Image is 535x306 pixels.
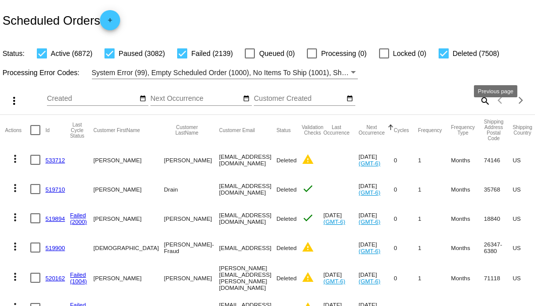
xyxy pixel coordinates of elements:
[418,174,451,204] mat-cell: 1
[324,278,345,284] a: (GMT-6)
[119,47,165,59] span: Paused (3082)
[3,49,25,57] span: Status:
[484,119,504,141] button: Change sorting for ShippingPostcode
[324,262,359,293] mat-cell: [DATE]
[359,189,381,196] a: (GMT-6)
[219,233,277,262] mat-cell: [EMAIL_ADDRESS]
[359,145,394,174] mat-cell: [DATE]
[418,127,442,133] button: Change sorting for Frequency
[93,145,164,174] mat-cell: [PERSON_NAME]
[359,160,381,166] a: (GMT-6)
[394,174,418,204] mat-cell: 0
[219,204,277,233] mat-cell: [EMAIL_ADDRESS][DOMAIN_NAME]
[243,95,250,103] mat-icon: date_range
[51,47,92,59] span: Active (6872)
[93,127,140,133] button: Change sorting for CustomerFirstName
[259,47,295,59] span: Queued (0)
[8,95,20,107] mat-icon: more_vert
[164,262,219,293] mat-cell: [PERSON_NAME]
[451,125,474,136] button: Change sorting for FrequencyType
[45,127,49,133] button: Change sorting for Id
[302,115,324,145] mat-header-cell: Validation Checks
[394,233,418,262] mat-cell: 0
[70,212,86,218] a: Failed
[491,90,511,110] button: Previous page
[324,204,359,233] mat-cell: [DATE]
[277,215,297,222] span: Deleted
[418,204,451,233] mat-cell: 1
[484,145,513,174] mat-cell: 74146
[164,204,219,233] mat-cell: [PERSON_NAME]
[394,145,418,174] mat-cell: 0
[70,271,86,278] a: Failed
[45,215,65,222] a: 519894
[277,186,297,193] span: Deleted
[191,47,233,59] span: Failed (2139)
[254,95,345,103] input: Customer Created
[302,182,314,195] mat-icon: check
[277,157,297,163] span: Deleted
[9,153,21,165] mat-icon: more_vert
[70,122,84,139] button: Change sorting for LastProcessingCycleId
[359,262,394,293] mat-cell: [DATE]
[45,186,65,193] a: 519710
[394,262,418,293] mat-cell: 0
[359,125,385,136] button: Change sorting for NextOccurrenceUtc
[104,17,116,29] mat-icon: add
[45,244,65,251] a: 519900
[5,115,30,145] mat-header-cell: Actions
[511,90,531,110] button: Next page
[3,69,80,77] span: Processing Error Codes:
[418,233,451,262] mat-cell: 1
[324,218,345,225] a: (GMT-6)
[451,204,484,233] mat-cell: Months
[321,47,366,59] span: Processing (0)
[302,241,314,253] mat-icon: warning
[9,271,21,283] mat-icon: more_vert
[3,10,120,30] h2: Scheduled Orders
[93,204,164,233] mat-cell: [PERSON_NAME]
[359,233,394,262] mat-cell: [DATE]
[302,212,314,224] mat-icon: check
[394,204,418,233] mat-cell: 0
[277,275,297,281] span: Deleted
[139,95,146,103] mat-icon: date_range
[70,278,87,284] a: (1004)
[393,47,426,59] span: Locked (0)
[451,145,484,174] mat-cell: Months
[164,145,219,174] mat-cell: [PERSON_NAME]
[164,233,219,262] mat-cell: [PERSON_NAME]- Fraud
[150,95,241,103] input: Next Occurrence
[302,153,314,165] mat-icon: warning
[513,125,532,136] button: Change sorting for ShippingCountry
[93,262,164,293] mat-cell: [PERSON_NAME]
[164,174,219,204] mat-cell: Drain
[9,182,21,194] mat-icon: more_vert
[451,174,484,204] mat-cell: Months
[484,233,513,262] mat-cell: 26347-6380
[9,211,21,223] mat-icon: more_vert
[219,145,277,174] mat-cell: [EMAIL_ADDRESS][DOMAIN_NAME]
[219,262,277,293] mat-cell: [PERSON_NAME][EMAIL_ADDRESS][PERSON_NAME][DOMAIN_NAME]
[277,244,297,251] span: Deleted
[219,127,255,133] button: Change sorting for CustomerEmail
[451,262,484,293] mat-cell: Months
[219,174,277,204] mat-cell: [EMAIL_ADDRESS][DOMAIN_NAME]
[70,218,87,225] a: (2000)
[418,262,451,293] mat-cell: 1
[359,174,394,204] mat-cell: [DATE]
[45,157,65,163] a: 533712
[93,174,164,204] mat-cell: [PERSON_NAME]
[394,127,409,133] button: Change sorting for Cycles
[484,204,513,233] mat-cell: 18840
[92,67,358,79] mat-select: Filter by Processing Error Codes
[302,271,314,283] mat-icon: warning
[277,127,291,133] button: Change sorting for Status
[346,95,353,103] mat-icon: date_range
[359,278,381,284] a: (GMT-6)
[453,47,500,59] span: Deleted (7508)
[359,204,394,233] mat-cell: [DATE]
[484,262,513,293] mat-cell: 71118
[45,275,65,281] a: 520162
[418,145,451,174] mat-cell: 1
